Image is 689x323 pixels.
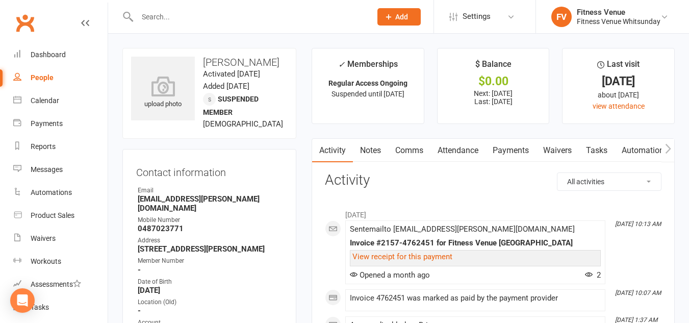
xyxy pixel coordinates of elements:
span: 2 [585,270,601,280]
div: People [31,73,54,82]
span: Settings [463,5,491,28]
span: Suspended member [203,95,259,116]
a: Messages [13,158,108,181]
div: Invoice #2157-4762451 for Fitness Venue [GEOGRAPHIC_DATA] [350,239,601,247]
i: [DATE] 10:07 AM [615,289,661,296]
div: Workouts [31,257,61,265]
p: Next: [DATE] Last: [DATE] [447,89,540,106]
div: Open Intercom Messenger [10,288,35,313]
a: Automations [615,139,675,162]
time: Activated [DATE] [203,69,260,79]
i: [DATE] 10:13 AM [615,220,661,228]
a: Payments [13,112,108,135]
a: Product Sales [13,204,108,227]
span: Add [395,13,408,21]
div: $ Balance [475,58,512,76]
div: $0.00 [447,76,540,87]
strong: [EMAIL_ADDRESS][PERSON_NAME][DOMAIN_NAME] [138,194,283,213]
strong: [STREET_ADDRESS][PERSON_NAME] [138,244,283,254]
h3: Activity [325,172,661,188]
div: Address [138,236,283,245]
a: Workouts [13,250,108,273]
strong: Regular Access Ongoing [328,79,407,87]
div: Assessments [31,280,81,288]
a: Attendance [430,139,486,162]
div: Messages [31,165,63,173]
div: Product Sales [31,211,74,219]
div: Calendar [31,96,59,105]
a: Assessments [13,273,108,296]
span: Sent email to [EMAIL_ADDRESS][PERSON_NAME][DOMAIN_NAME] [350,225,575,234]
a: Tasks [579,139,615,162]
div: about [DATE] [572,89,665,101]
a: Clubworx [12,10,38,36]
div: Fitness Venue [577,8,660,17]
strong: [DATE] [138,286,283,295]
span: [DEMOGRAPHIC_DATA] [203,119,283,129]
div: Automations [31,188,72,196]
div: Tasks [31,303,49,311]
div: upload photo [131,76,195,110]
span: Opened a month ago [350,270,430,280]
a: View receipt for this payment [352,252,452,261]
a: Waivers [13,227,108,250]
li: [DATE] [325,204,661,220]
div: [DATE] [572,76,665,87]
a: Calendar [13,89,108,112]
a: People [13,66,108,89]
a: Waivers [536,139,579,162]
div: Email [138,186,283,195]
a: view attendance [593,102,645,110]
a: Automations [13,181,108,204]
span: Suspended until [DATE] [331,90,404,98]
div: Member Number [138,256,283,266]
div: Location (Old) [138,297,283,307]
div: FV [551,7,572,27]
a: Notes [353,139,388,162]
a: Activity [312,139,353,162]
a: Dashboard [13,43,108,66]
button: Add [377,8,421,26]
div: Invoice 4762451 was marked as paid by the payment provider [350,294,601,303]
a: Comms [388,139,430,162]
strong: - [138,265,283,275]
strong: 0487023771 [138,224,283,233]
div: Date of Birth [138,277,283,287]
a: Payments [486,139,536,162]
h3: [PERSON_NAME] [131,57,288,68]
a: Tasks [13,296,108,319]
div: Waivers [31,234,56,242]
div: Fitness Venue Whitsunday [577,17,660,26]
time: Added [DATE] [203,82,249,91]
div: Last visit [597,58,640,76]
div: Mobile Number [138,215,283,225]
div: Payments [31,119,63,128]
strong: - [138,306,283,315]
div: Reports [31,142,56,151]
div: Memberships [338,58,398,77]
input: Search... [134,10,364,24]
div: Dashboard [31,51,66,59]
a: Reports [13,135,108,158]
h3: Contact information [136,163,283,178]
i: ✓ [338,60,345,69]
